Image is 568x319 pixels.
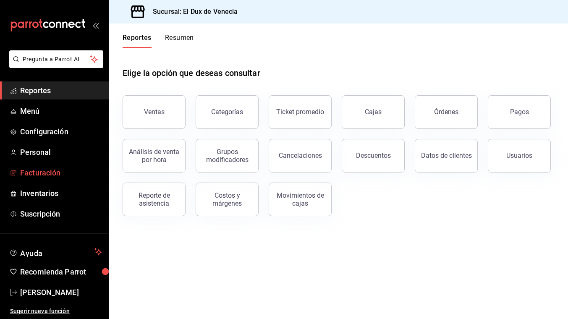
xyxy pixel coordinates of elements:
[6,61,103,70] a: Pregunta a Parrot AI
[20,85,102,96] span: Reportes
[196,139,259,173] button: Grupos modificadores
[123,183,186,216] button: Reporte de asistencia
[201,148,253,164] div: Grupos modificadores
[20,105,102,117] span: Menú
[421,152,472,159] div: Datos de clientes
[146,7,238,17] h3: Sucursal: El Dux de Venecia
[20,247,91,257] span: Ayuda
[356,152,391,159] div: Descuentos
[201,191,253,207] div: Costos y márgenes
[92,22,99,29] button: open_drawer_menu
[269,95,332,129] button: Ticket promedio
[123,139,186,173] button: Análisis de venta por hora
[274,191,326,207] div: Movimientos de cajas
[20,167,102,178] span: Facturación
[342,139,405,173] button: Descuentos
[269,139,332,173] button: Cancelaciones
[365,108,382,116] div: Cajas
[276,108,324,116] div: Ticket promedio
[488,95,551,129] button: Pagos
[20,208,102,220] span: Suscripción
[9,50,103,68] button: Pregunta a Parrot AI
[123,95,186,129] button: Ventas
[510,108,529,116] div: Pagos
[165,34,194,48] button: Resumen
[128,148,180,164] div: Análisis de venta por hora
[123,34,194,48] div: navigation tabs
[196,183,259,216] button: Costos y márgenes
[128,191,180,207] div: Reporte de asistencia
[20,126,102,137] span: Configuración
[415,139,478,173] button: Datos de clientes
[123,34,152,48] button: Reportes
[144,108,165,116] div: Ventas
[23,55,90,64] span: Pregunta a Parrot AI
[506,152,532,159] div: Usuarios
[488,139,551,173] button: Usuarios
[196,95,259,129] button: Categorías
[279,152,322,159] div: Cancelaciones
[342,95,405,129] button: Cajas
[20,146,102,158] span: Personal
[269,183,332,216] button: Movimientos de cajas
[10,307,102,316] span: Sugerir nueva función
[123,67,260,79] h1: Elige la opción que deseas consultar
[415,95,478,129] button: Órdenes
[20,287,102,298] span: [PERSON_NAME]
[434,108,458,116] div: Órdenes
[20,188,102,199] span: Inventarios
[211,108,243,116] div: Categorías
[20,266,102,277] span: Recomienda Parrot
